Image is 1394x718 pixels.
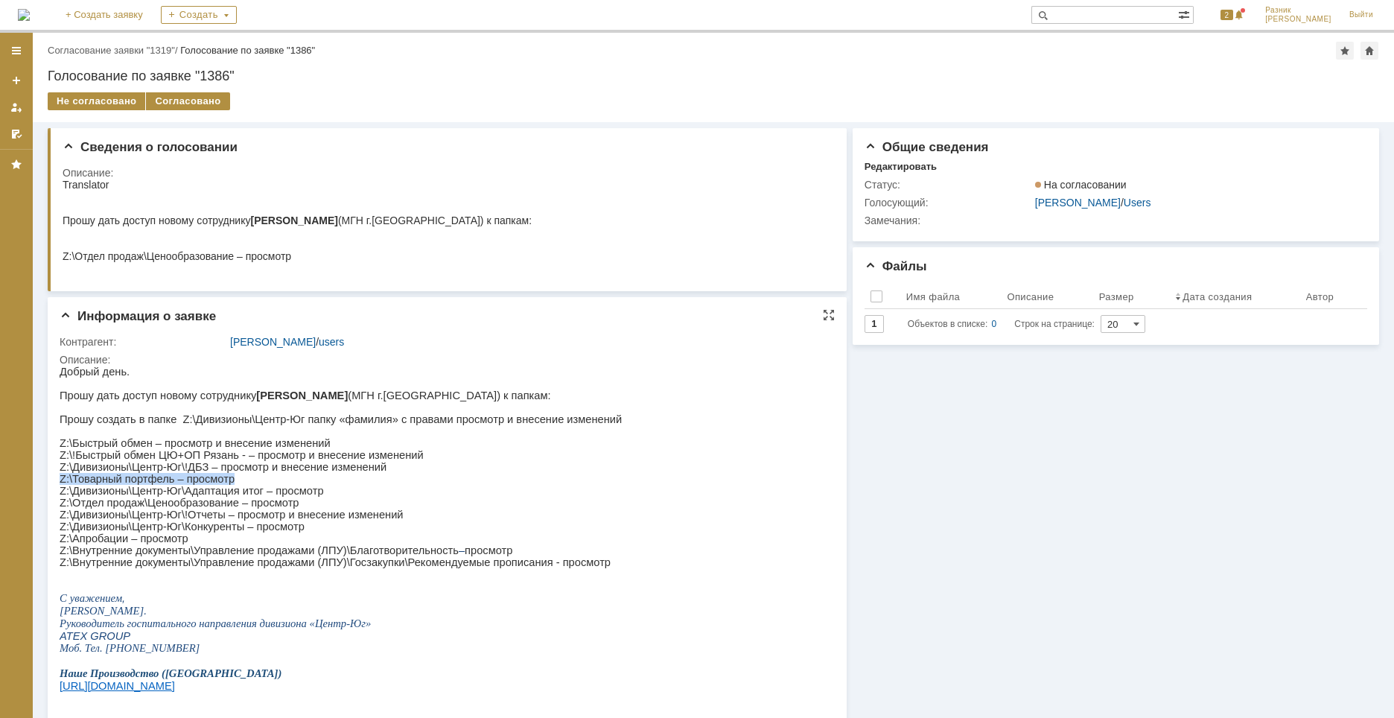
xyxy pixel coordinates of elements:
a: Перейти на домашнюю страницу [18,9,30,21]
div: Замечания: [865,215,1032,226]
div: Добавить в избранное [1336,42,1354,60]
div: Размер [1099,291,1134,302]
a: Создать заявку [4,69,28,92]
div: Дата создания [1183,291,1252,302]
div: Сделать домашней страницей [1360,42,1378,60]
div: На всю страницу [823,309,835,321]
span: Расширенный поиск [1178,7,1193,21]
span: Информация о заявке [60,309,216,323]
div: Автор [1306,291,1334,302]
a: Мои заявки [4,95,28,119]
span: [PERSON_NAME] [1265,15,1331,24]
span: Разник [1265,6,1331,15]
div: Описание: [60,354,827,366]
span: , [63,226,66,238]
a: Users [1124,197,1151,209]
div: / [48,45,180,56]
i: Строк на странице: [908,315,1095,333]
th: Размер [1093,285,1170,309]
strong: [PERSON_NAME] [188,36,275,48]
div: Статус: [865,179,1032,191]
th: Имя файла [900,285,1002,309]
a: [PERSON_NAME] [1035,197,1121,209]
div: Описание: [63,167,827,179]
th: Дата создания [1169,285,1299,309]
div: Редактировать [865,161,937,173]
div: / [1035,197,1359,209]
span: Объектов в списке: [908,319,987,329]
span: . [84,239,87,251]
span: Файлы [865,259,927,273]
span: 2 [1220,10,1234,20]
span: уважением [10,226,63,238]
div: / [230,336,824,348]
div: Контрагент: [60,336,227,348]
div: Голосующий: [865,197,1032,209]
span: Общие сведения [865,140,989,154]
b: [PERSON_NAME] [197,24,288,36]
a: Мои согласования [4,122,28,146]
a: Согласование заявки "1319" [48,45,175,56]
th: Автор [1300,285,1367,309]
a: [PERSON_NAME] [230,336,316,348]
span: На согласовании [1035,179,1127,191]
img: logo [18,9,30,21]
div: Голосование по заявке "1386" [48,69,1379,83]
div: 0 [992,315,997,333]
a: users [319,336,344,348]
div: Имя файла [906,291,960,302]
div: Создать [161,6,237,24]
span: – [399,179,405,191]
span: Сведения о голосовании [63,140,238,154]
div: Голосование по заявке "1386" [180,45,315,56]
div: Описание [1007,291,1054,302]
